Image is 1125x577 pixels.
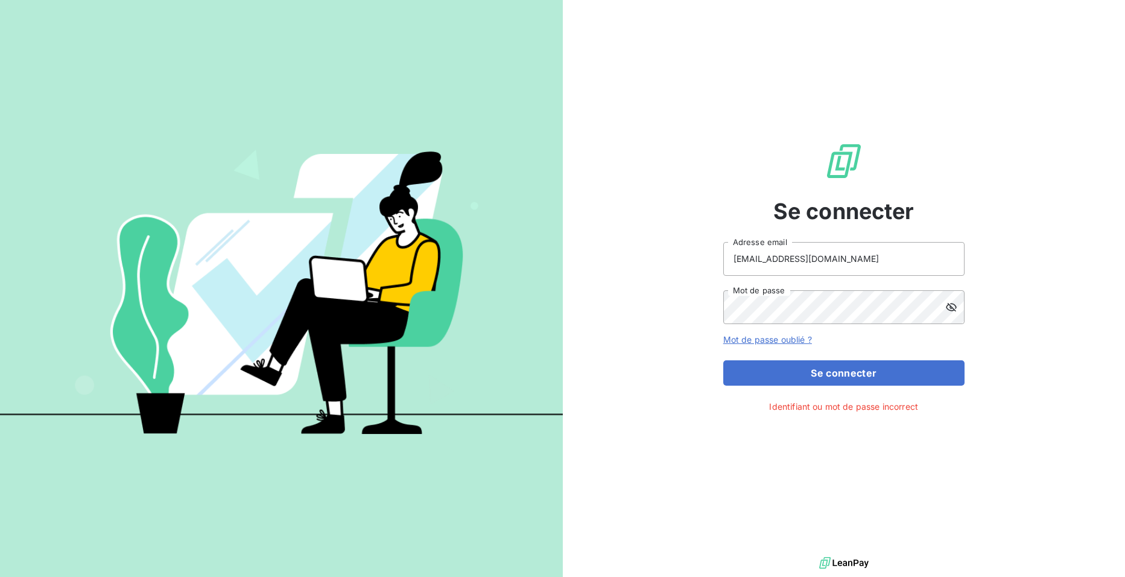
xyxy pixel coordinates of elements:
[819,554,869,572] img: logo
[723,242,965,276] input: placeholder
[825,142,863,180] img: Logo LeanPay
[773,195,914,228] span: Se connecter
[769,400,918,413] span: Identifiant ou mot de passe incorrect
[723,334,812,345] a: Mot de passe oublié ?
[723,360,965,386] button: Se connecter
